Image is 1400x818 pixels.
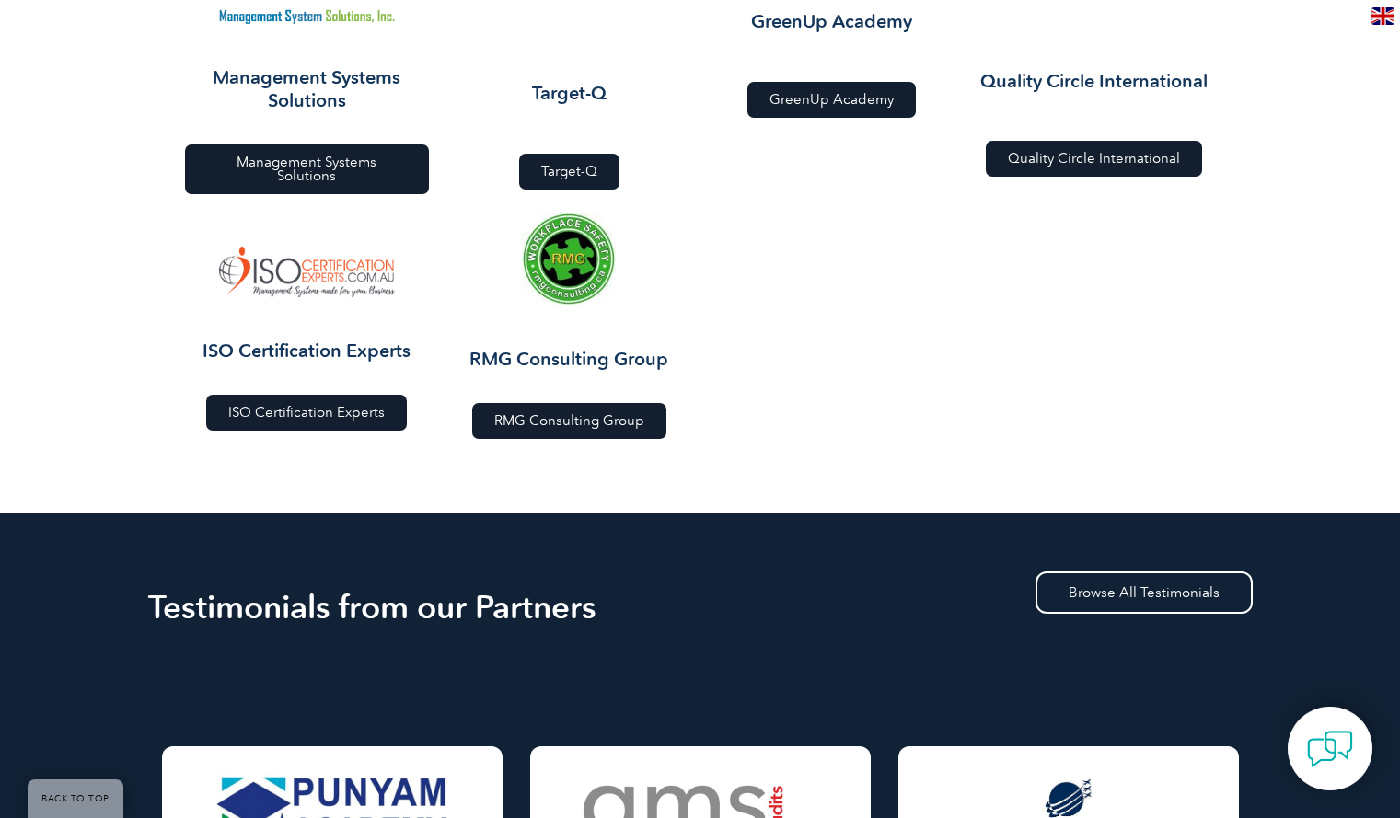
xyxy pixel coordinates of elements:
[447,348,691,371] h3: RMG Consulting Group
[185,144,429,194] a: Management Systems Solutions
[747,82,916,118] a: GreenUp Academy
[1307,726,1353,772] img: contact-chat.png
[206,395,407,431] a: ISO Certification Experts
[1036,571,1253,614] a: Browse All Testimonials
[494,414,644,428] span: RMG Consulting Group
[185,340,429,363] h3: ISO Certification Experts
[710,10,954,33] h3: GreenUp Academy
[28,779,123,818] a: BACK TO TOP
[519,154,619,190] a: Target-Q
[1371,7,1394,25] img: en
[472,403,666,439] a: RMG Consulting Group
[228,406,385,420] span: ISO Certification Experts
[541,165,597,179] span: Target-Q
[1008,152,1180,166] span: Quality Circle International
[185,66,429,112] h3: Management Systems Solutions
[148,593,1253,622] h2: Testimonials from our Partners
[447,82,691,105] h3: Target-Q
[972,70,1216,93] h3: Quality Circle International
[986,141,1202,177] a: Quality Circle International
[769,93,894,107] span: GreenUp Academy
[207,156,407,183] span: Management Systems Solutions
